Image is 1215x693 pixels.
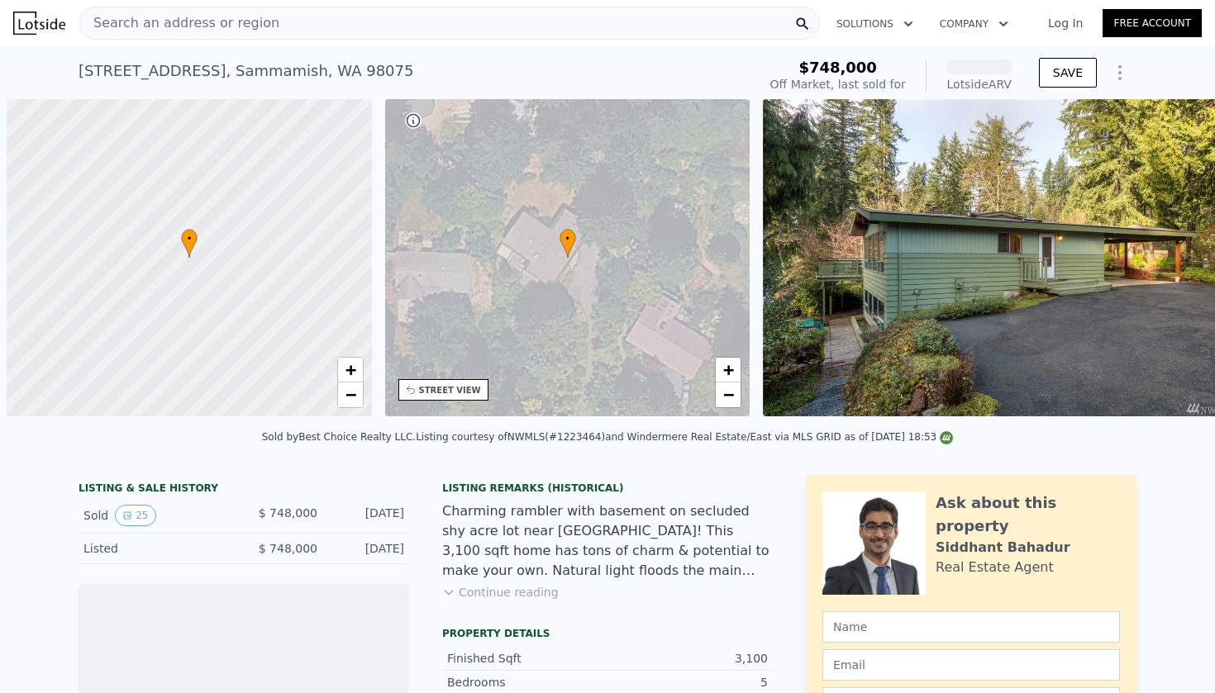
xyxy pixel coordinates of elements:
[447,674,607,691] div: Bedrooms
[1103,56,1136,89] button: Show Options
[259,506,317,520] span: $ 748,000
[442,501,773,581] div: Charming rambler with basement on secluded shy acre lot near [GEOGRAPHIC_DATA]! This 3,100 sqft h...
[723,384,734,405] span: −
[83,505,231,526] div: Sold
[419,384,481,396] div: STREET VIEW
[442,584,559,600] button: Continue reading
[83,540,231,557] div: Listed
[823,9,927,39] button: Solutions
[936,538,1070,558] div: Siddhant Bahadur
[770,76,906,93] div: Off Market, last sold for
[442,482,773,495] div: Listing Remarks (Historical)
[1103,9,1202,37] a: Free Account
[447,650,607,667] div: Finished Sqft
[927,9,1022,39] button: Company
[822,649,1120,681] input: Email
[822,611,1120,643] input: Name
[936,491,1120,538] div: Ask about this property
[259,542,317,555] span: $ 748,000
[338,382,363,407] a: Zoom out
[560,231,576,246] span: •
[560,229,576,258] div: •
[181,229,198,258] div: •
[79,482,409,498] div: LISTING & SALE HISTORY
[607,674,768,691] div: 5
[416,431,953,443] div: Listing courtesy of NWMLS (#1223464) and Windermere Real Estate/East via MLS GRID as of [DATE] 18:53
[331,505,404,526] div: [DATE]
[181,231,198,246] span: •
[716,358,741,382] a: Zoom in
[798,59,877,76] span: $748,000
[331,540,404,557] div: [DATE]
[345,384,355,405] span: −
[115,505,155,526] button: View historical data
[442,627,773,640] div: Property details
[1039,58,1097,88] button: SAVE
[607,650,768,667] div: 3,100
[940,431,953,444] img: NWMLS Logo
[936,558,1054,577] div: Real Estate Agent
[13,12,65,35] img: Lotside
[946,76,1012,93] div: Lotside ARV
[723,359,734,380] span: +
[338,358,363,382] a: Zoom in
[345,359,355,380] span: +
[79,59,413,83] div: [STREET_ADDRESS] , Sammamish , WA 98075
[1028,15,1103,31] a: Log In
[716,382,741,407] a: Zoom out
[80,13,279,33] span: Search an address or region
[262,431,416,443] div: Sold by Best Choice Realty LLC .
